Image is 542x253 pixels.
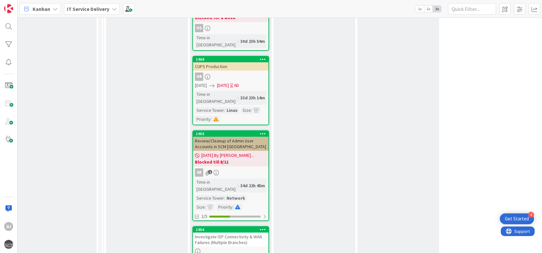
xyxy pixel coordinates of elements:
[238,182,239,189] span: :
[196,57,268,62] div: 1968
[217,203,232,211] div: Priority
[193,227,268,247] div: 1956Investigate ISP Connectivity & WAN Failures (Multiple Branches)
[225,195,247,202] div: Network
[205,203,206,211] span: :
[528,212,534,218] div: 4
[239,182,267,189] div: 34d 22h 45m
[195,82,207,89] span: [DATE]
[196,227,268,232] div: 1956
[195,168,203,177] div: AR
[193,131,268,151] div: 1955Review/Cleanup of Admin User Accounts in SCM [GEOGRAPHIC_DATA]
[195,159,267,165] b: Blocked till 8/11
[195,203,205,211] div: Size
[448,3,496,15] input: Quick Filter...
[33,5,50,13] span: Kanban
[193,131,268,137] div: 1955
[195,91,238,105] div: Time in [GEOGRAPHIC_DATA]
[224,107,225,114] span: :
[193,227,268,233] div: 1956
[195,116,211,123] div: Priority
[238,94,239,101] span: :
[505,216,529,222] div: Get Started
[195,195,224,202] div: Service Tower
[4,240,13,249] img: avatar
[195,34,238,48] div: Time in [GEOGRAPHIC_DATA]
[238,38,239,45] span: :
[500,213,534,224] div: Open Get Started checklist, remaining modules: 4
[234,82,239,89] div: 6D
[193,57,268,71] div: 1968CUPS Production
[192,130,269,221] a: 1955Review/Cleanup of Admin User Accounts in SCM [GEOGRAPHIC_DATA][DATE] By [PERSON_NAME]...Block...
[201,152,254,159] span: [DATE] By [PERSON_NAME]...
[195,107,224,114] div: Service Tower
[4,4,13,13] img: Visit kanbanzone.com
[232,203,233,211] span: :
[201,213,207,220] span: 2/5
[433,6,441,12] span: 3x
[195,179,238,193] div: Time in [GEOGRAPHIC_DATA]
[239,38,267,45] div: 30d 23h 54m
[193,57,268,62] div: 1968
[13,1,29,9] span: Support
[251,107,252,114] span: :
[195,73,203,81] div: HR
[225,107,239,114] div: Linux
[193,62,268,71] div: CUPS Production
[193,137,268,151] div: Review/Cleanup of Admin User Accounts in SCM [GEOGRAPHIC_DATA]
[195,24,203,32] div: HS
[415,6,424,12] span: 1x
[217,82,229,89] span: [DATE]
[241,107,251,114] div: Size
[224,195,225,202] span: :
[193,73,268,81] div: HR
[208,170,212,174] span: 1
[239,94,267,101] div: 33d 23h 14m
[193,24,268,32] div: HS
[192,56,269,125] a: 1968CUPS ProductionHR[DATE][DATE]6DTime in [GEOGRAPHIC_DATA]:33d 23h 14mService Tower:LinuxSize:P...
[193,168,268,177] div: AR
[67,6,109,12] b: IT Service Delivery
[193,233,268,247] div: Investigate ISP Connectivity & WAN Failures (Multiple Branches)
[424,6,433,12] span: 2x
[196,132,268,136] div: 1955
[4,222,13,231] div: DJ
